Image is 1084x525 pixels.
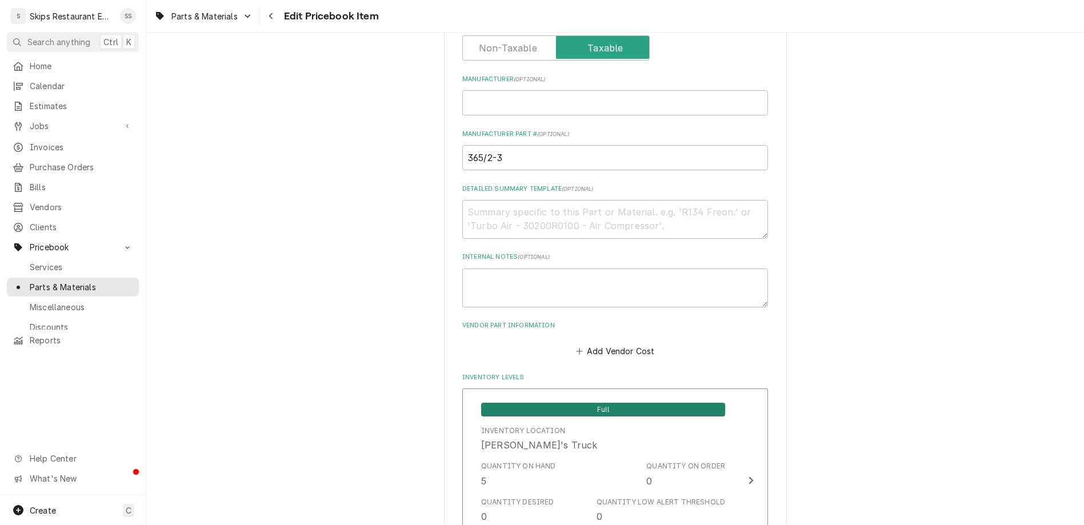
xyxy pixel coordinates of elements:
[30,261,133,273] span: Services
[462,185,768,239] div: Detailed Summary Template
[646,461,725,487] div: Quantity on Order
[7,77,139,95] a: Calendar
[597,510,602,523] div: 0
[514,76,546,82] span: ( optional )
[171,10,238,22] span: Parts & Materials
[120,8,136,24] div: SS
[7,258,139,276] a: Services
[462,130,768,170] div: Manufacturer Part #
[462,321,768,359] div: Vendor Part Information
[481,438,597,452] div: [PERSON_NAME]'s Truck
[462,373,768,382] label: Inventory Levels
[7,278,139,296] a: Parts & Materials
[646,461,725,471] div: Quantity on Order
[518,254,550,260] span: ( optional )
[481,402,725,416] div: Full
[30,281,133,293] span: Parts & Materials
[7,158,139,177] a: Purchase Orders
[30,161,133,173] span: Purchase Orders
[10,8,26,24] div: Skips Restaurant Equipment's Avatar
[7,318,139,336] a: Discounts
[30,201,133,213] span: Vendors
[30,221,133,233] span: Clients
[30,60,133,72] span: Home
[481,403,725,416] span: Full
[126,36,131,48] span: K
[30,100,133,112] span: Estimates
[7,57,139,75] a: Home
[7,138,139,157] a: Invoices
[150,7,257,26] a: Go to Parts & Materials
[30,141,133,153] span: Invoices
[7,298,139,316] a: Miscellaneous
[30,120,116,132] span: Jobs
[481,461,556,487] div: Quantity on Hand
[481,426,597,452] div: Location
[30,241,116,253] span: Pricebook
[462,75,768,115] div: Manufacturer
[462,75,768,84] label: Manufacturer
[103,36,118,48] span: Ctrl
[7,178,139,197] a: Bills
[126,504,131,516] span: C
[7,449,139,468] a: Go to Help Center
[481,497,554,523] div: Quantity Desired
[7,331,139,350] a: Reports
[7,198,139,217] a: Vendors
[462,253,768,262] label: Internal Notes
[7,117,139,135] a: Go to Jobs
[30,10,114,22] div: Skips Restaurant Equipment
[30,80,133,92] span: Calendar
[30,181,133,193] span: Bills
[30,506,56,515] span: Create
[462,321,768,330] label: Vendor Part Information
[597,497,725,523] div: Quantity Low Alert Threshold
[30,321,133,333] span: Discounts
[462,185,768,194] label: Detailed Summary Template
[27,36,90,48] span: Search anything
[120,8,136,24] div: Shan Skipper's Avatar
[10,8,26,24] div: S
[597,497,725,507] div: Quantity Low Alert Threshold
[281,9,379,24] span: Edit Pricebook Item
[574,343,657,359] button: Add Vendor Cost
[30,472,132,484] span: What's New
[262,7,281,25] button: Navigate back
[462,253,768,307] div: Internal Notes
[30,452,132,464] span: Help Center
[462,130,768,139] label: Manufacturer Part #
[646,474,652,488] div: 0
[481,461,556,471] div: Quantity on Hand
[7,218,139,237] a: Clients
[481,497,554,507] div: Quantity Desired
[7,32,139,52] button: Search anythingCtrlK
[30,334,133,346] span: Reports
[562,186,594,192] span: ( optional )
[7,238,139,257] a: Go to Pricebook
[481,474,486,488] div: 5
[7,97,139,115] a: Estimates
[462,20,768,61] div: Tax
[481,510,487,523] div: 0
[481,426,565,436] div: Inventory Location
[30,301,133,313] span: Miscellaneous
[7,469,139,488] a: Go to What's New
[537,131,569,137] span: ( optional )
